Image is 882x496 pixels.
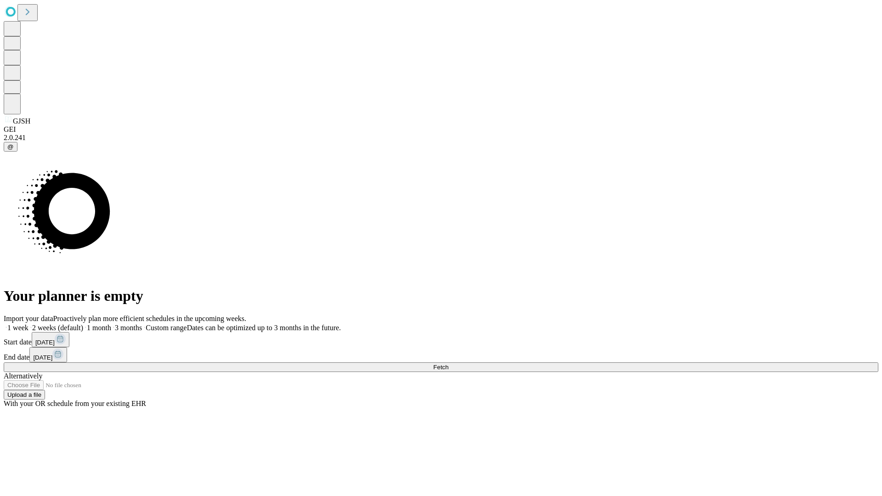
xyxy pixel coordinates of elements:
h1: Your planner is empty [4,287,878,304]
span: 3 months [115,324,142,332]
span: Custom range [146,324,187,332]
span: Import your data [4,315,53,322]
button: [DATE] [29,347,67,362]
button: Fetch [4,362,878,372]
span: Alternatively [4,372,42,380]
span: GJSH [13,117,30,125]
span: With your OR schedule from your existing EHR [4,400,146,407]
div: 2.0.241 [4,134,878,142]
span: [DATE] [35,339,55,346]
span: 1 week [7,324,28,332]
span: [DATE] [33,354,52,361]
span: 2 weeks (default) [32,324,83,332]
span: @ [7,143,14,150]
button: Upload a file [4,390,45,400]
span: Proactively plan more efficient schedules in the upcoming weeks. [53,315,246,322]
span: 1 month [87,324,111,332]
div: End date [4,347,878,362]
button: @ [4,142,17,152]
div: Start date [4,332,878,347]
div: GEI [4,125,878,134]
span: Fetch [433,364,448,371]
span: Dates can be optimized up to 3 months in the future. [187,324,341,332]
button: [DATE] [32,332,69,347]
